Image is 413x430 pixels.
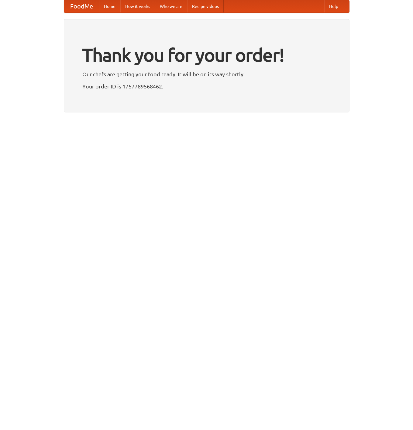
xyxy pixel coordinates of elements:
h1: Thank you for your order! [82,40,331,70]
p: Our chefs are getting your food ready. It will be on its way shortly. [82,70,331,79]
a: How it works [120,0,155,12]
a: Help [324,0,343,12]
a: FoodMe [64,0,99,12]
a: Who we are [155,0,187,12]
a: Recipe videos [187,0,224,12]
a: Home [99,0,120,12]
p: Your order ID is 1757789568462. [82,82,331,91]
